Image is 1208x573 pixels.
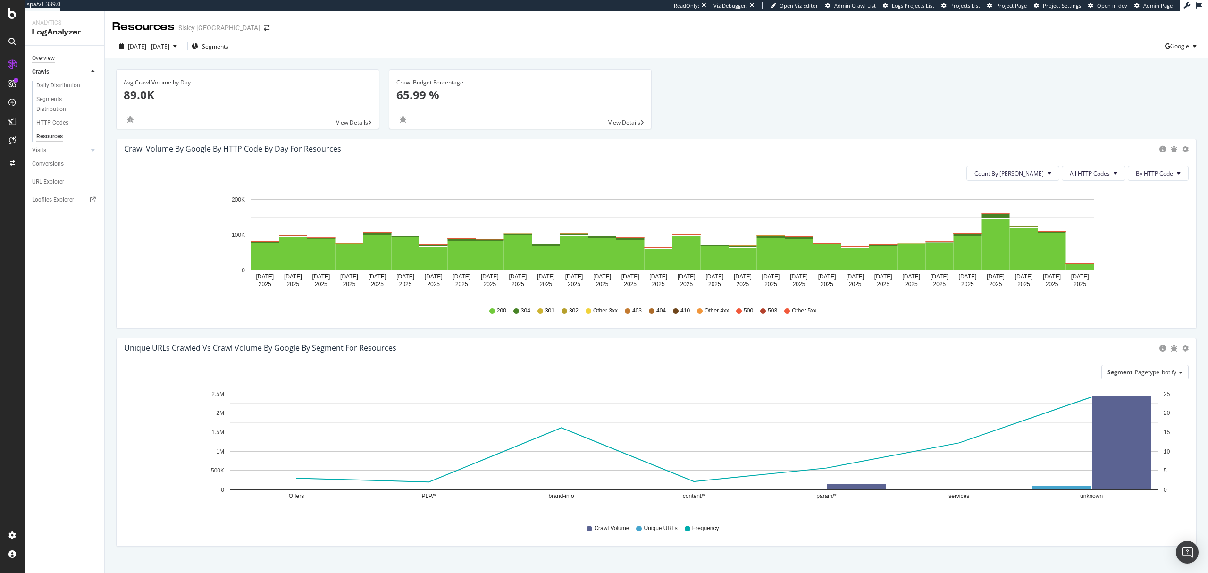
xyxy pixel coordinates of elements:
[497,307,506,315] span: 200
[178,23,260,33] div: Sisley [GEOGRAPHIC_DATA]
[974,169,1044,177] span: Count By Day
[1043,273,1061,280] text: [DATE]
[1164,448,1170,455] text: 10
[705,307,729,315] span: Other 4xx
[32,145,46,155] div: Visits
[202,42,228,51] span: Segments
[512,281,524,287] text: 2025
[112,42,184,51] button: [DATE] - [DATE]
[242,267,245,274] text: 0
[232,232,245,238] text: 100K
[1171,146,1177,152] div: bug
[624,281,637,287] text: 2025
[902,273,920,280] text: [DATE]
[818,273,836,280] text: [DATE]
[1015,273,1033,280] text: [DATE]
[32,67,88,77] a: Crawls
[621,273,639,280] text: [DATE]
[1046,281,1058,287] text: 2025
[124,387,1179,515] svg: A chart.
[1182,146,1189,152] div: gear
[540,281,553,287] text: 2025
[652,281,665,287] text: 2025
[124,343,396,353] div: Unique URLs Crawled vs Crawl Volume by google by Segment for Resources
[1062,166,1125,181] button: All HTTP Codes
[481,273,499,280] text: [DATE]
[124,116,137,123] div: bug
[1164,410,1170,417] text: 20
[816,493,836,500] text: param/*
[608,118,640,126] span: View Details
[874,273,892,280] text: [DATE]
[1176,541,1199,564] div: Open Intercom Messenger
[793,281,805,287] text: 2025
[289,493,304,500] text: Offers
[36,118,98,128] a: HTTP Codes
[674,2,699,9] div: ReadOnly:
[549,493,574,500] text: brand-info
[705,273,723,280] text: [DATE]
[315,281,327,287] text: 2025
[36,81,98,91] a: Daily Distribution
[32,195,98,205] a: Logfiles Explorer
[421,493,436,500] text: PLP/*
[683,493,705,500] text: content/*
[284,273,302,280] text: [DATE]
[1071,273,1089,280] text: [DATE]
[112,19,175,35] div: Resources
[211,429,224,436] text: 1.5M
[1043,2,1081,9] span: Project Settings
[569,307,579,315] span: 302
[565,273,583,280] text: [DATE]
[36,81,80,91] div: Daily Distribution
[36,94,89,114] div: Segments Distribution
[32,159,64,169] div: Conversions
[593,307,618,315] span: Other 3xx
[961,281,974,287] text: 2025
[644,524,677,532] span: Unique URLs
[36,94,98,114] a: Segments Distribution
[846,273,864,280] text: [DATE]
[770,2,818,9] a: Open Viz Editor
[734,273,752,280] text: [DATE]
[678,273,696,280] text: [DATE]
[1017,281,1030,287] text: 2025
[36,118,68,128] div: HTTP Codes
[32,159,98,169] a: Conversions
[1134,2,1173,9] a: Admin Page
[594,524,629,532] span: Crawl Volume
[32,67,49,77] div: Crawls
[396,87,645,103] p: 65.99 %
[396,273,414,280] text: [DATE]
[1135,368,1176,376] span: Pagetype_botify
[455,281,468,287] text: 2025
[264,25,269,31] div: arrow-right-arrow-left
[369,273,386,280] text: [DATE]
[1165,39,1200,54] button: Google
[36,132,98,142] a: Resources
[990,281,1002,287] text: 2025
[1107,368,1132,376] span: Segment
[593,273,611,280] text: [DATE]
[32,195,74,205] div: Logfiles Explorer
[427,281,440,287] text: 2025
[509,273,527,280] text: [DATE]
[336,118,368,126] span: View Details
[905,281,918,287] text: 2025
[825,2,876,9] a: Admin Crawl List
[371,281,384,287] text: 2025
[124,78,372,87] div: Avg Crawl Volume by Day
[221,487,224,493] text: 0
[708,281,721,287] text: 2025
[849,281,862,287] text: 2025
[124,188,1179,298] svg: A chart.
[545,307,554,315] span: 301
[124,144,341,153] div: Crawl Volume by google by HTTP Code by Day for Resources
[256,273,274,280] text: [DATE]
[399,281,412,287] text: 2025
[32,53,55,63] div: Overview
[32,177,98,187] a: URL Explorer
[649,273,667,280] text: [DATE]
